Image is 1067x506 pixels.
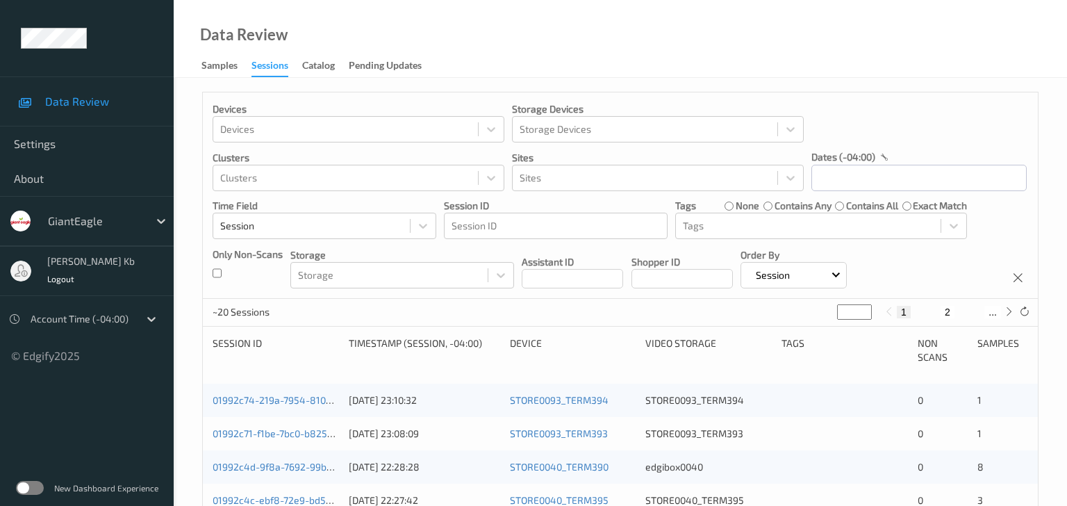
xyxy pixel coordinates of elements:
span: 0 [918,494,923,506]
div: Samples [201,58,238,76]
a: Pending Updates [349,56,436,76]
button: ... [984,306,1001,318]
label: contains any [775,199,832,213]
span: 1 [977,427,982,439]
div: [DATE] 22:28:28 [349,460,500,474]
span: 0 [918,394,923,406]
div: Non Scans [918,336,968,364]
a: 01992c4c-ebf8-72e9-bd5a-10a44a7039e2 [213,494,402,506]
a: STORE0040_TERM395 [510,494,609,506]
a: Samples [201,56,251,76]
p: dates (-04:00) [811,150,875,164]
a: STORE0093_TERM394 [510,394,609,406]
button: 1 [897,306,911,318]
label: contains all [846,199,898,213]
label: none [736,199,759,213]
div: Device [510,336,636,364]
a: STORE0040_TERM390 [510,461,609,473]
span: 1 [977,394,982,406]
p: Time Field [213,199,436,213]
p: Storage [290,248,514,262]
div: Data Review [200,28,288,42]
p: ~20 Sessions [213,305,317,319]
p: Shopper ID [631,255,733,269]
div: STORE0093_TERM394 [645,393,772,407]
span: 3 [977,494,983,506]
a: 01992c4d-9f8a-7692-99b5-02cffe0d26ae [213,461,398,473]
div: Tags [781,336,908,364]
div: edgibox0040 [645,460,772,474]
a: 01992c71-f1be-7bc0-b825-9e503f847f89 [213,427,395,439]
button: 2 [941,306,954,318]
div: Sessions [251,58,288,77]
a: Sessions [251,56,302,77]
div: Pending Updates [349,58,422,76]
a: 01992c74-219a-7954-8108-fab16cfd4af3 [213,394,395,406]
p: Assistant ID [522,255,623,269]
div: [DATE] 23:10:32 [349,393,500,407]
p: Only Non-Scans [213,247,283,261]
span: 0 [918,427,923,439]
div: Session ID [213,336,339,364]
div: Catalog [302,58,335,76]
p: Tags [675,199,696,213]
p: Sites [512,151,804,165]
div: [DATE] 23:08:09 [349,427,500,441]
a: STORE0093_TERM393 [510,427,608,439]
div: Video Storage [645,336,772,364]
p: Session ID [444,199,668,213]
label: exact match [913,199,967,213]
p: Clusters [213,151,504,165]
div: Samples [977,336,1028,364]
p: Devices [213,102,504,116]
a: Catalog [302,56,349,76]
p: Storage Devices [512,102,804,116]
p: Order By [741,248,847,262]
p: Session [751,268,795,282]
div: STORE0093_TERM393 [645,427,772,441]
div: Timestamp (Session, -04:00) [349,336,500,364]
span: 0 [918,461,923,473]
span: 8 [977,461,984,473]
